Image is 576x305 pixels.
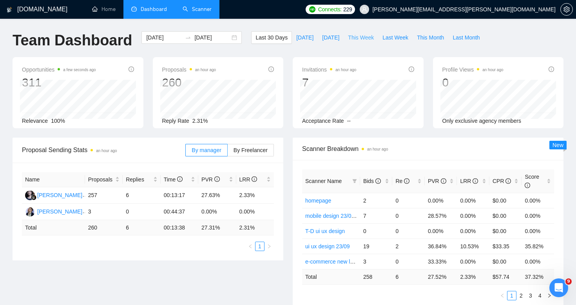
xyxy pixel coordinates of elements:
[392,193,425,208] td: 0
[375,178,381,184] span: info-circle
[392,239,425,254] td: 2
[305,213,390,219] a: mobile design 23/09 hook changed
[161,204,198,220] td: 00:44:37
[22,75,96,90] div: 311
[164,176,183,183] span: Time
[560,3,573,16] button: setting
[457,223,489,239] td: 0.00%
[352,179,357,183] span: filter
[177,176,183,182] span: info-circle
[489,269,522,284] td: $ 57.74
[264,242,274,251] button: right
[363,178,381,184] span: Bids
[22,172,85,187] th: Name
[360,193,393,208] td: 2
[146,33,182,42] input: Start date
[457,208,489,223] td: 0.00%
[498,291,507,300] button: left
[22,118,48,124] span: Relevance
[522,223,554,239] td: 0.00%
[185,34,191,41] span: to
[305,197,331,204] a: homepage
[309,6,315,13] img: upwork-logo.png
[549,278,568,297] iframe: Intercom live chat
[457,193,489,208] td: 0.00%
[302,144,554,154] span: Scanner Breakdown
[192,118,208,124] span: 2.31%
[318,31,344,44] button: [DATE]
[413,31,448,44] button: This Month
[198,204,236,220] td: 0.00%
[425,239,457,254] td: 36.84%
[505,178,511,184] span: info-circle
[195,68,216,72] time: an hour ago
[425,254,457,269] td: 33.33%
[526,291,535,300] a: 3
[498,291,507,300] li: Previous Page
[25,207,35,217] img: YH
[305,243,350,249] a: ui ux design 23/09
[360,239,393,254] td: 19
[441,178,446,184] span: info-circle
[126,175,151,184] span: Replies
[522,269,554,284] td: 37.32 %
[236,204,274,220] td: 0.00%
[448,31,484,44] button: Last Month
[507,291,516,300] li: 1
[453,33,480,42] span: Last Month
[522,208,554,223] td: 0.00%
[457,239,489,254] td: 10.53%
[489,208,522,223] td: $0.00
[425,208,457,223] td: 28.57%
[360,223,393,239] td: 0
[347,118,351,124] span: --
[123,204,160,220] td: 0
[547,293,552,298] span: right
[489,223,522,239] td: $0.00
[526,291,535,300] li: 3
[161,187,198,204] td: 00:13:17
[428,178,446,184] span: PVR
[549,66,554,72] span: info-circle
[404,178,409,184] span: info-circle
[560,6,573,13] a: setting
[37,191,82,199] div: [PERSON_NAME]
[305,178,342,184] span: Scanner Name
[22,65,96,74] span: Opportunities
[417,33,444,42] span: This Month
[392,223,425,239] td: 0
[302,75,356,90] div: 7
[234,147,268,153] span: By Freelancer
[302,118,344,124] span: Acceptance Rate
[246,242,255,251] button: left
[535,291,545,300] li: 4
[409,66,414,72] span: info-circle
[131,6,137,12] span: dashboard
[500,293,505,298] span: left
[198,187,236,204] td: 27.63%
[552,142,563,148] span: New
[236,187,274,204] td: 2.33%
[246,242,255,251] li: Previous Page
[457,254,489,269] td: 0.00%
[123,172,160,187] th: Replies
[425,269,457,284] td: 27.52 %
[425,223,457,239] td: 0.00%
[348,33,374,42] span: This Week
[489,193,522,208] td: $0.00
[522,193,554,208] td: 0.00%
[255,242,264,251] a: 1
[318,5,342,14] span: Connects:
[525,174,539,188] span: Score
[442,118,522,124] span: Only exclusive agency members
[378,31,413,44] button: Last Week
[335,68,356,72] time: an hour ago
[85,220,123,235] td: 260
[460,178,478,184] span: LRR
[25,208,82,214] a: YH[PERSON_NAME]
[392,269,425,284] td: 6
[22,145,185,155] span: Proposal Sending Stats
[267,244,272,249] span: right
